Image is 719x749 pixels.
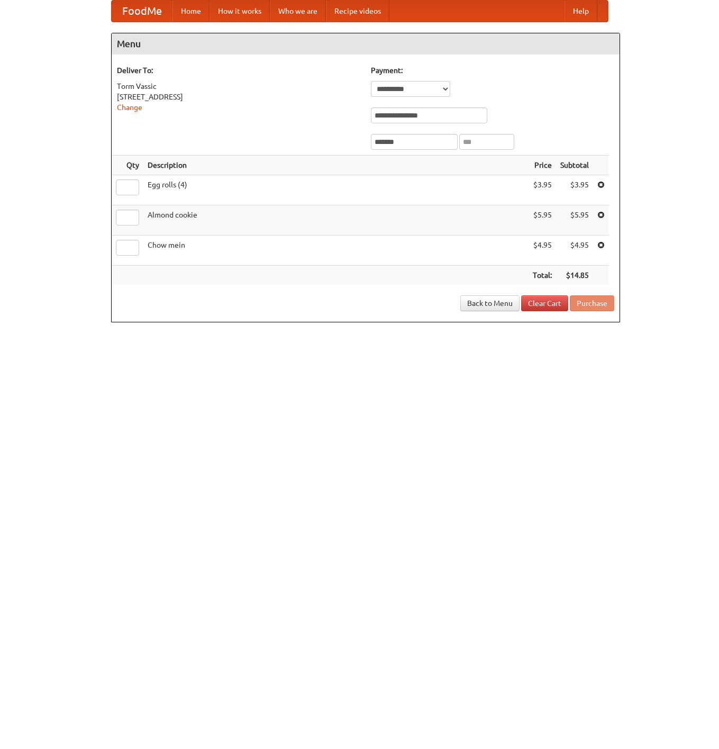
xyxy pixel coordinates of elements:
th: Total: [529,266,556,285]
a: Who we are [270,1,326,22]
td: $3.95 [529,175,556,205]
a: Back to Menu [460,295,520,311]
a: Clear Cart [521,295,568,311]
td: $4.95 [556,236,593,266]
a: Home [172,1,210,22]
th: Price [529,156,556,175]
td: $4.95 [529,236,556,266]
a: Change [117,103,142,112]
td: Egg rolls (4) [143,175,529,205]
td: Chow mein [143,236,529,266]
a: FoodMe [112,1,172,22]
td: $3.95 [556,175,593,205]
th: Qty [112,156,143,175]
td: $5.95 [556,205,593,236]
a: Recipe videos [326,1,389,22]
td: $5.95 [529,205,556,236]
h4: Menu [112,33,620,55]
h5: Deliver To: [117,65,360,76]
th: Description [143,156,529,175]
th: Subtotal [556,156,593,175]
div: Torm Vassic [117,81,360,92]
div: [STREET_ADDRESS] [117,92,360,102]
a: Help [565,1,597,22]
a: How it works [210,1,270,22]
td: Almond cookie [143,205,529,236]
h5: Payment: [371,65,614,76]
button: Purchase [570,295,614,311]
th: $14.85 [556,266,593,285]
